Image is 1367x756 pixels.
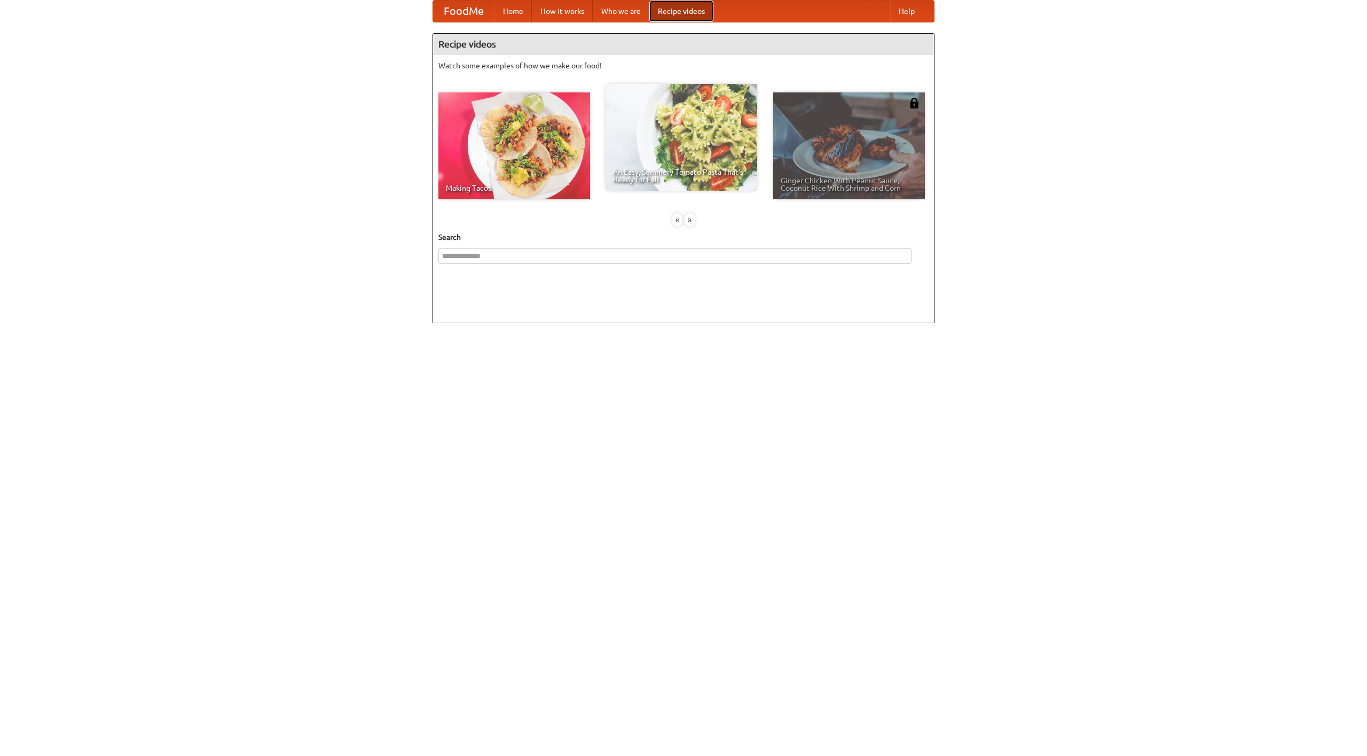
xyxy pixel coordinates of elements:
a: FoodMe [433,1,494,22]
a: Who we are [593,1,649,22]
span: An Easy, Summery Tomato Pasta That's Ready for Fall [613,168,750,183]
h5: Search [438,232,929,243]
div: » [685,213,695,227]
a: Making Tacos [438,92,590,199]
a: An Easy, Summery Tomato Pasta That's Ready for Fall [606,84,757,191]
a: Home [494,1,532,22]
span: Making Tacos [446,184,583,192]
p: Watch some examples of how we make our food! [438,60,929,71]
a: Recipe videos [649,1,713,22]
a: How it works [532,1,593,22]
img: 483408.png [909,98,920,108]
div: « [672,213,682,227]
h4: Recipe videos [433,34,934,55]
a: Help [890,1,923,22]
